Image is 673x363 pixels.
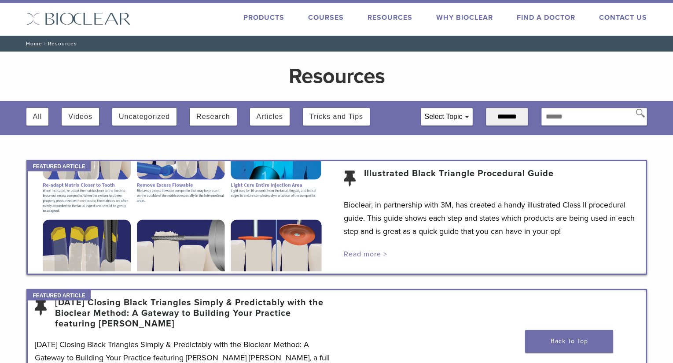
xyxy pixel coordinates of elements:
h1: Resources [132,66,541,87]
a: Why Bioclear [436,13,493,22]
a: Find A Doctor [517,13,575,22]
a: Courses [308,13,344,22]
nav: Resources [20,36,654,52]
p: Bioclear, in partnership with 3M, has created a handy illustrated Class II procedural guide. This... [344,198,639,238]
button: Research [196,108,230,126]
span: / [42,41,48,46]
div: Select Topic [421,108,472,125]
button: Articles [257,108,283,126]
a: Contact Us [599,13,647,22]
a: Resources [368,13,412,22]
a: [DATE] Closing Black Triangles Simply & Predictably with the Bioclear Method: A Gateway to Buildi... [55,297,330,329]
a: Home [23,41,42,47]
img: Bioclear [26,12,131,25]
a: Read more > [344,250,387,259]
button: Tricks and Tips [309,108,363,126]
a: Illustrated Black Triangle Procedural Guide [364,168,554,189]
button: Uncategorized [119,108,170,126]
button: Videos [68,108,92,126]
a: Back To Top [525,330,613,353]
button: All [33,108,42,126]
a: Products [243,13,284,22]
